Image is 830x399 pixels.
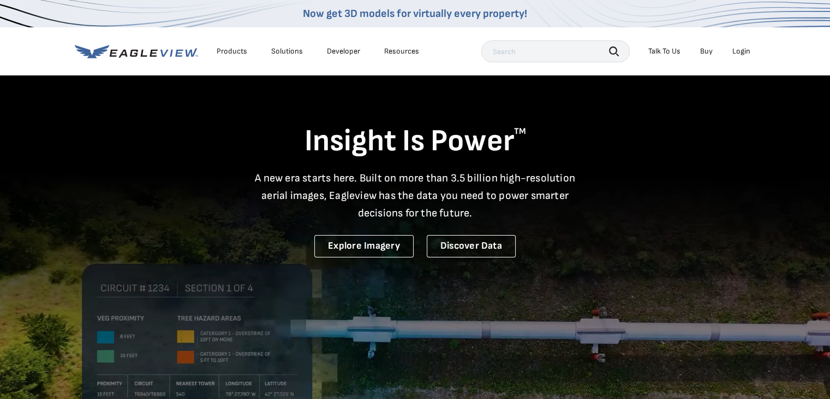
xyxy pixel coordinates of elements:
h1: Insight Is Power [75,122,756,161]
p: A new era starts here. Built on more than 3.5 billion high-resolution aerial images, Eagleview ha... [248,169,582,222]
div: Talk To Us [648,46,680,56]
div: Resources [384,46,419,56]
div: Login [732,46,750,56]
div: Solutions [271,46,303,56]
a: Developer [327,46,360,56]
a: Explore Imagery [314,235,414,257]
a: Now get 3D models for virtually every property! [303,7,527,20]
sup: TM [514,126,526,137]
a: Discover Data [427,235,516,257]
input: Search [481,40,630,62]
a: Buy [700,46,713,56]
div: Products [217,46,247,56]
